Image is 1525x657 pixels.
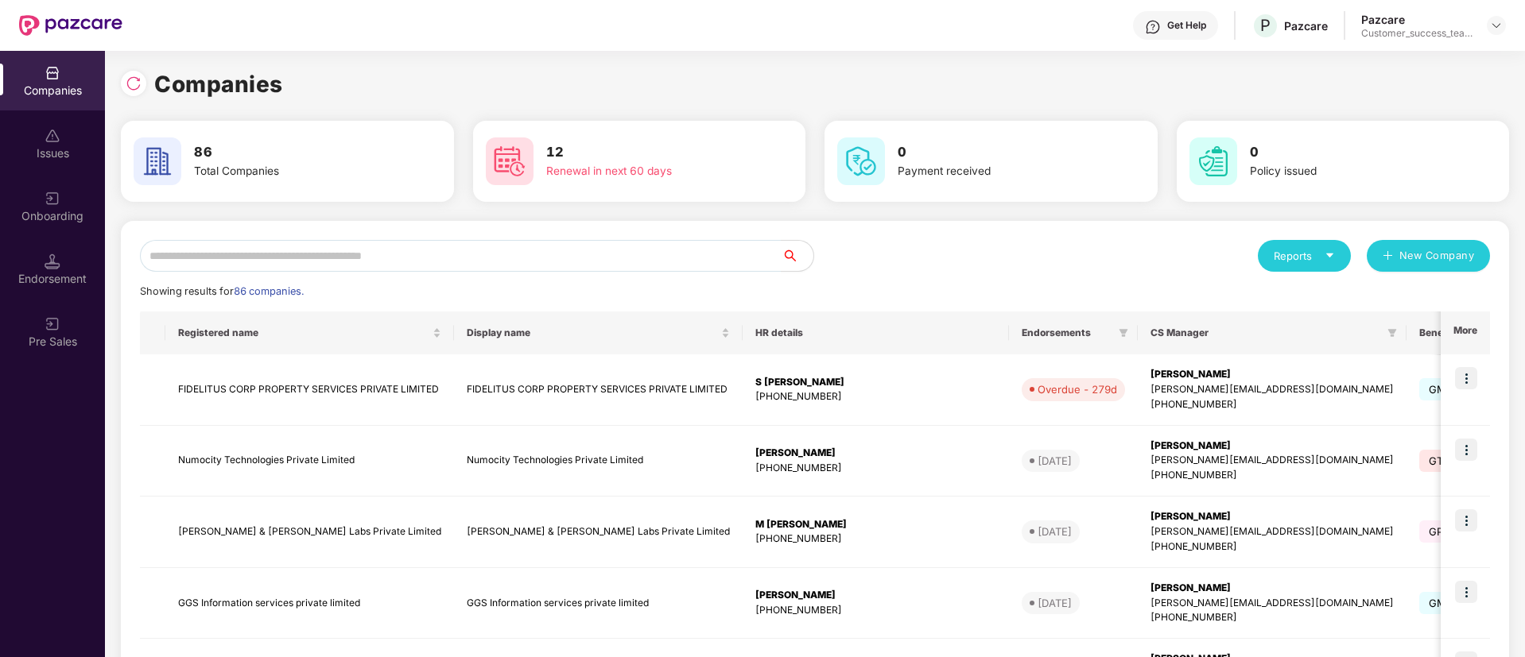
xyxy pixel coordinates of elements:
[178,327,429,339] span: Registered name
[1274,248,1335,264] div: Reports
[755,446,996,461] div: [PERSON_NAME]
[1151,596,1394,611] div: [PERSON_NAME][EMAIL_ADDRESS][DOMAIN_NAME]
[898,163,1098,180] div: Payment received
[755,531,996,547] div: [PHONE_NUMBER]
[1441,311,1490,354] th: More
[1038,453,1072,469] div: [DATE]
[781,249,813,262] span: search
[19,15,122,36] img: New Pazcare Logo
[1151,610,1394,625] div: [PHONE_NUMBER]
[1038,524,1072,539] div: [DATE]
[1361,27,1473,40] div: Customer_success_team_lead
[1167,19,1206,32] div: Get Help
[546,163,747,180] div: Renewal in next 60 days
[1151,509,1394,524] div: [PERSON_NAME]
[1367,240,1490,272] button: plusNew Company
[1038,595,1072,611] div: [DATE]
[755,517,996,532] div: M [PERSON_NAME]
[467,327,718,339] span: Display name
[454,568,743,640] td: GGS Information services private limited
[898,142,1098,163] h3: 0
[1455,439,1477,461] img: icon
[1387,328,1397,338] span: filter
[1151,382,1394,397] div: [PERSON_NAME][EMAIL_ADDRESS][DOMAIN_NAME]
[1325,250,1335,261] span: caret-down
[546,142,747,163] h3: 12
[1490,19,1503,32] img: svg+xml;base64,PHN2ZyBpZD0iRHJvcGRvd24tMzJ4MzIiIHhtbG5zPSJodHRwOi8vd3d3LnczLm9yZy8yMDAwL3N2ZyIgd2...
[154,67,283,102] h1: Companies
[1384,323,1400,342] span: filter
[454,311,743,354] th: Display name
[1151,539,1394,555] div: [PHONE_NUMBER]
[1022,327,1112,339] span: Endorsements
[165,426,454,497] td: Numocity Technologies Private Limited
[1151,327,1381,339] span: CS Manager
[45,65,60,81] img: svg+xml;base64,PHN2ZyBpZD0iQ29tcGFuaWVzIiB4bWxucz0iaHR0cDovL3d3dy53My5vcmcvMjAwMC9zdmciIHdpZHRoPS...
[1260,16,1271,35] span: P
[1119,328,1128,338] span: filter
[1419,520,1460,543] span: GPA
[126,75,142,91] img: svg+xml;base64,PHN2ZyBpZD0iUmVsb2FkLTMyeDMyIiB4bWxucz0iaHR0cDovL3d3dy53My5vcmcvMjAwMC9zdmciIHdpZH...
[140,285,304,297] span: Showing results for
[194,142,394,163] h3: 86
[755,375,996,390] div: S [PERSON_NAME]
[1038,381,1117,397] div: Overdue - 279d
[1399,248,1475,264] span: New Company
[234,285,304,297] span: 86 companies.
[454,497,743,568] td: [PERSON_NAME] & [PERSON_NAME] Labs Private Limited
[454,426,743,497] td: Numocity Technologies Private Limited
[486,137,534,185] img: svg+xml;base64,PHN2ZyB4bWxucz0iaHR0cDovL3d3dy53My5vcmcvMjAwMC9zdmciIHdpZHRoPSI2MCIgaGVpZ2h0PSI2MC...
[1361,12,1473,27] div: Pazcare
[165,568,454,640] td: GGS Information services private limited
[45,253,60,269] img: svg+xml;base64,PHN2ZyB3aWR0aD0iMTQuNSIgaGVpZ2h0PSIxNC41IiB2aWV3Qm94PSIwIDAgMTYgMTYiIGZpbGw9Im5vbm...
[45,128,60,144] img: svg+xml;base64,PHN2ZyBpZD0iSXNzdWVzX2Rpc2FibGVkIiB4bWxucz0iaHR0cDovL3d3dy53My5vcmcvMjAwMC9zdmciIH...
[1151,581,1394,596] div: [PERSON_NAME]
[165,497,454,568] td: [PERSON_NAME] & [PERSON_NAME] Labs Private Limited
[1151,453,1394,468] div: [PERSON_NAME][EMAIL_ADDRESS][DOMAIN_NAME]
[1189,137,1237,185] img: svg+xml;base64,PHN2ZyB4bWxucz0iaHR0cDovL3d3dy53My5vcmcvMjAwMC9zdmciIHdpZHRoPSI2MCIgaGVpZ2h0PSI2MC...
[1116,323,1131,342] span: filter
[1455,509,1477,531] img: icon
[1284,18,1328,33] div: Pazcare
[1151,468,1394,483] div: [PHONE_NUMBER]
[837,137,885,185] img: svg+xml;base64,PHN2ZyB4bWxucz0iaHR0cDovL3d3dy53My5vcmcvMjAwMC9zdmciIHdpZHRoPSI2MCIgaGVpZ2h0PSI2MC...
[1455,367,1477,389] img: icon
[165,311,454,354] th: Registered name
[165,354,454,426] td: FIDELITUS CORP PROPERTY SERVICES PRIVATE LIMITED
[1151,524,1394,539] div: [PERSON_NAME][EMAIL_ADDRESS][DOMAIN_NAME]
[1419,592,1465,614] span: GMC
[134,137,181,185] img: svg+xml;base64,PHN2ZyB4bWxucz0iaHR0cDovL3d3dy53My5vcmcvMjAwMC9zdmciIHdpZHRoPSI2MCIgaGVpZ2h0PSI2MC...
[454,354,743,426] td: FIDELITUS CORP PROPERTY SERVICES PRIVATE LIMITED
[743,311,1009,354] th: HR details
[781,240,814,272] button: search
[1151,439,1394,454] div: [PERSON_NAME]
[1250,142,1450,163] h3: 0
[1151,367,1394,382] div: [PERSON_NAME]
[1419,378,1465,400] span: GMC
[755,461,996,476] div: [PHONE_NUMBER]
[1250,163,1450,180] div: Policy issued
[45,316,60,332] img: svg+xml;base64,PHN2ZyB3aWR0aD0iMjAiIGhlaWdodD0iMjAiIHZpZXdCb3g9IjAgMCAyMCAyMCIgZmlsbD0ibm9uZSIgeG...
[1455,581,1477,603] img: icon
[755,588,996,603] div: [PERSON_NAME]
[755,389,996,404] div: [PHONE_NUMBER]
[1145,19,1161,35] img: svg+xml;base64,PHN2ZyBpZD0iSGVscC0zMngzMiIgeG1sbnM9Imh0dHA6Ly93d3cudzMub3JnLzIwMDAvc3ZnIiB3aWR0aD...
[755,603,996,618] div: [PHONE_NUMBER]
[194,163,394,180] div: Total Companies
[1383,250,1393,263] span: plus
[1151,397,1394,412] div: [PHONE_NUMBER]
[1419,450,1459,472] span: GTL
[45,191,60,207] img: svg+xml;base64,PHN2ZyB3aWR0aD0iMjAiIGhlaWdodD0iMjAiIHZpZXdCb3g9IjAgMCAyMCAyMCIgZmlsbD0ibm9uZSIgeG...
